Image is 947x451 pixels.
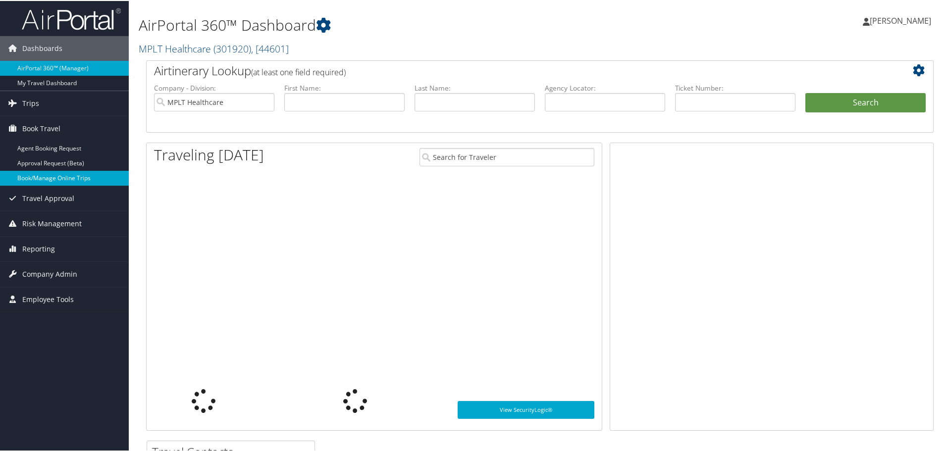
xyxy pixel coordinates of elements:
[420,147,594,165] input: Search for Traveler
[458,400,594,418] a: View SecurityLogic®
[251,41,289,54] span: , [ 44601 ]
[251,66,346,77] span: (at least one field required)
[213,41,251,54] span: ( 301920 )
[22,6,121,30] img: airportal-logo.png
[154,82,274,92] label: Company - Division:
[22,35,62,60] span: Dashboards
[22,261,77,286] span: Company Admin
[139,41,289,54] a: MPLT Healthcare
[415,82,535,92] label: Last Name:
[675,82,795,92] label: Ticket Number:
[22,236,55,260] span: Reporting
[805,92,926,112] button: Search
[22,286,74,311] span: Employee Tools
[22,90,39,115] span: Trips
[154,61,860,78] h2: Airtinerary Lookup
[870,14,931,25] span: [PERSON_NAME]
[863,5,941,35] a: [PERSON_NAME]
[284,82,405,92] label: First Name:
[22,185,74,210] span: Travel Approval
[22,210,82,235] span: Risk Management
[154,144,264,164] h1: Traveling [DATE]
[139,14,674,35] h1: AirPortal 360™ Dashboard
[22,115,60,140] span: Book Travel
[545,82,665,92] label: Agency Locator:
